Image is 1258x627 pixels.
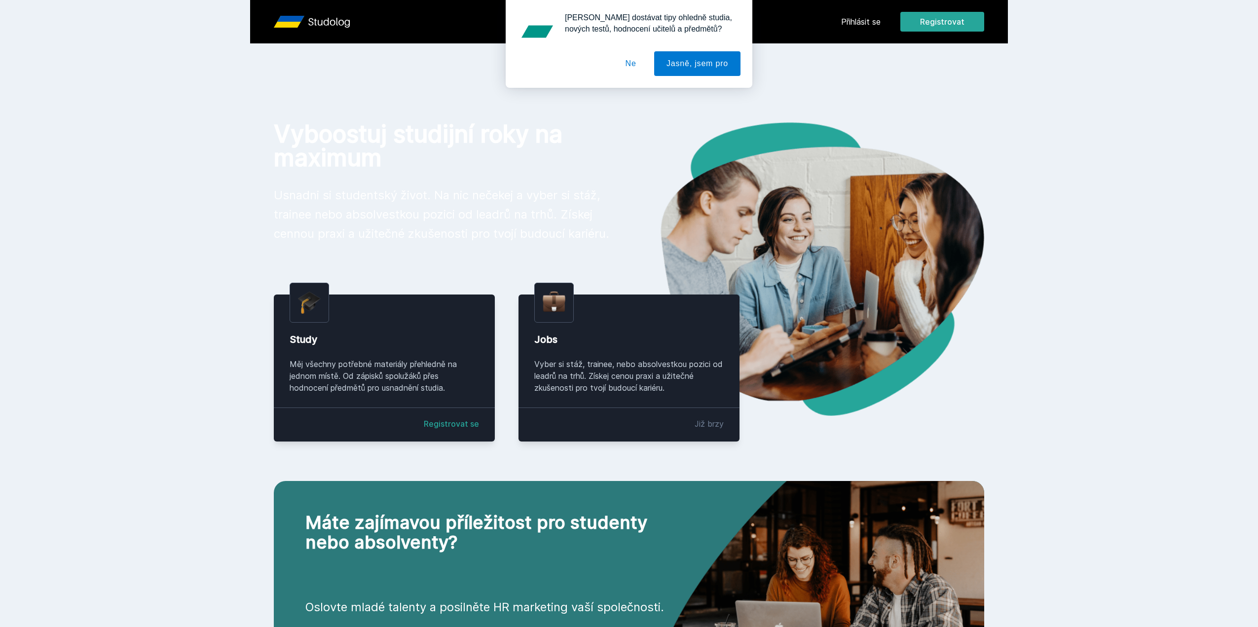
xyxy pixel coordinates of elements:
[290,332,479,346] div: Study
[290,358,479,394] div: Měj všechny potřebné materiály přehledně na jednom místě. Od zápisků spolužáků přes hodnocení pře...
[274,185,613,243] p: Usnadni si studentský život. Na nic nečekej a vyber si stáž, trainee nebo absolvestkou pozici od ...
[543,289,565,314] img: briefcase.png
[305,599,684,615] p: Oslovte mladé talenty a posilněte HR marketing vaší společnosti.
[424,418,479,430] a: Registrovat se
[534,332,724,346] div: Jobs
[274,122,613,170] h1: Vyboostuj studijní roky na maximum
[557,12,740,35] div: [PERSON_NAME] dostávat tipy ohledně studia, nových testů, hodnocení učitelů a předmětů?
[629,122,984,416] img: hero.png
[654,51,740,76] button: Jasně, jsem pro
[305,513,684,552] h2: Máte zajímavou příležitost pro studenty nebo absolventy?
[298,291,321,314] img: graduation-cap.png
[534,358,724,394] div: Vyber si stáž, trainee, nebo absolvestkou pozici od leadrů na trhů. Získej cenou praxi a užitečné...
[613,51,649,76] button: Ne
[695,418,724,430] div: Již brzy
[518,12,557,51] img: notification icon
